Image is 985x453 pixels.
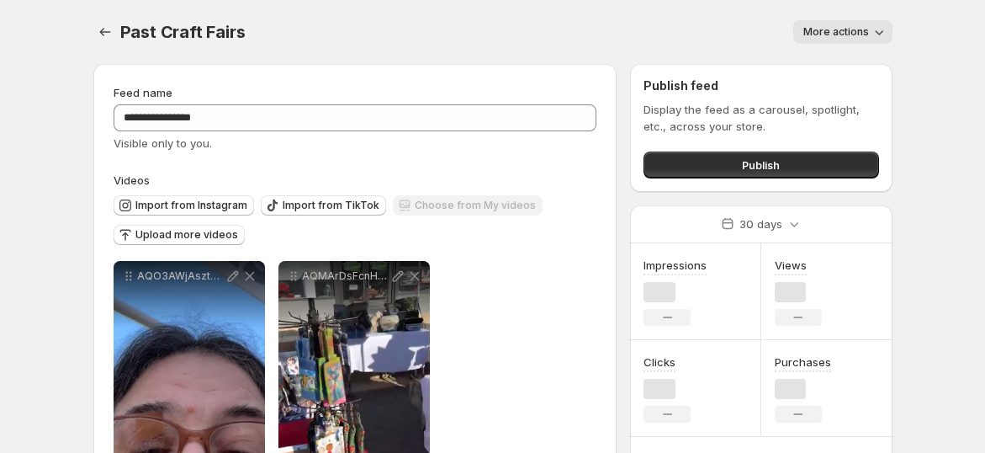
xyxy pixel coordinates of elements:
[643,257,707,274] h3: Impressions
[114,195,254,216] button: Import from Instagram
[283,199,379,212] span: Import from TikTok
[114,173,150,187] span: Videos
[643,354,675,370] h3: Clicks
[793,20,892,44] button: More actions
[114,86,172,99] span: Feed name
[135,199,247,212] span: Import from Instagram
[775,257,807,274] h3: Views
[302,269,389,283] p: AQMArDsFcnHVz-l_CvJo3EoHgde8ByrWFH0Nb45QA8FA34FovrUfs36JaKvOQrECh-fnZDmtTfxh2Kx2haTqTFzGe11I2RLaR...
[114,136,212,150] span: Visible only to you.
[137,269,225,283] p: AQO3AWjAsztmigwmfM8Xxpq4afLuDWnO_OALKnijUMLLLO-JlBVBXwmcYue6jqLN4pQe-L3PrFz33-jxkB7a-godNXxGhveNI...
[135,228,238,242] span: Upload more videos
[120,22,246,42] span: Past Craft Fairs
[643,152,878,179] button: Publish
[742,157,780,173] span: Publish
[775,354,831,370] h3: Purchases
[643,77,878,94] h2: Publish feed
[803,25,869,39] span: More actions
[93,20,117,44] button: Settings
[643,101,878,135] p: Display the feed as a carousel, spotlight, etc., across your store.
[114,225,245,245] button: Upload more videos
[739,216,782,232] p: 30 days
[261,195,386,216] button: Import from TikTok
